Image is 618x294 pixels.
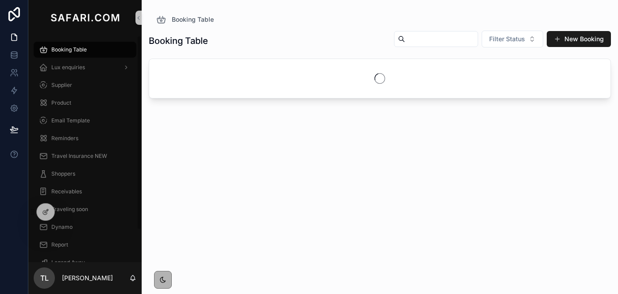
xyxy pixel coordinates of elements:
span: TL [40,273,49,283]
button: New Booking [547,31,611,47]
span: Email Template [51,117,90,124]
a: Dynamo [34,219,136,235]
span: Filter Status [489,35,525,43]
a: Booking Table [34,42,136,58]
span: Travel Insurance NEW [51,153,107,160]
a: Report [34,237,136,253]
span: Lux enquiries [51,64,85,71]
a: Product [34,95,136,111]
span: Reminders [51,135,78,142]
a: Legend Away [34,255,136,270]
p: [PERSON_NAME] [62,274,113,282]
a: Lux enquiries [34,59,136,75]
div: scrollable content [28,35,142,262]
span: Traveling soon [51,206,88,213]
a: Traveling soon [34,201,136,217]
img: App logo [49,11,121,25]
a: Reminders [34,130,136,146]
span: Booking Table [172,15,214,24]
a: Supplier [34,77,136,93]
span: Dynamo [51,223,73,231]
span: Shoppers [51,170,75,177]
span: Legend Away [51,259,85,266]
span: Report [51,241,68,248]
span: Supplier [51,82,72,89]
span: Booking Table [51,46,87,53]
a: Email Template [34,113,136,129]
span: Receivables [51,188,82,195]
h1: Booking Table [149,35,208,47]
a: Receivables [34,184,136,200]
button: Select Button [482,31,543,47]
a: Travel Insurance NEW [34,148,136,164]
a: Booking Table [156,14,214,25]
span: Product [51,99,71,106]
a: Shoppers [34,166,136,182]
